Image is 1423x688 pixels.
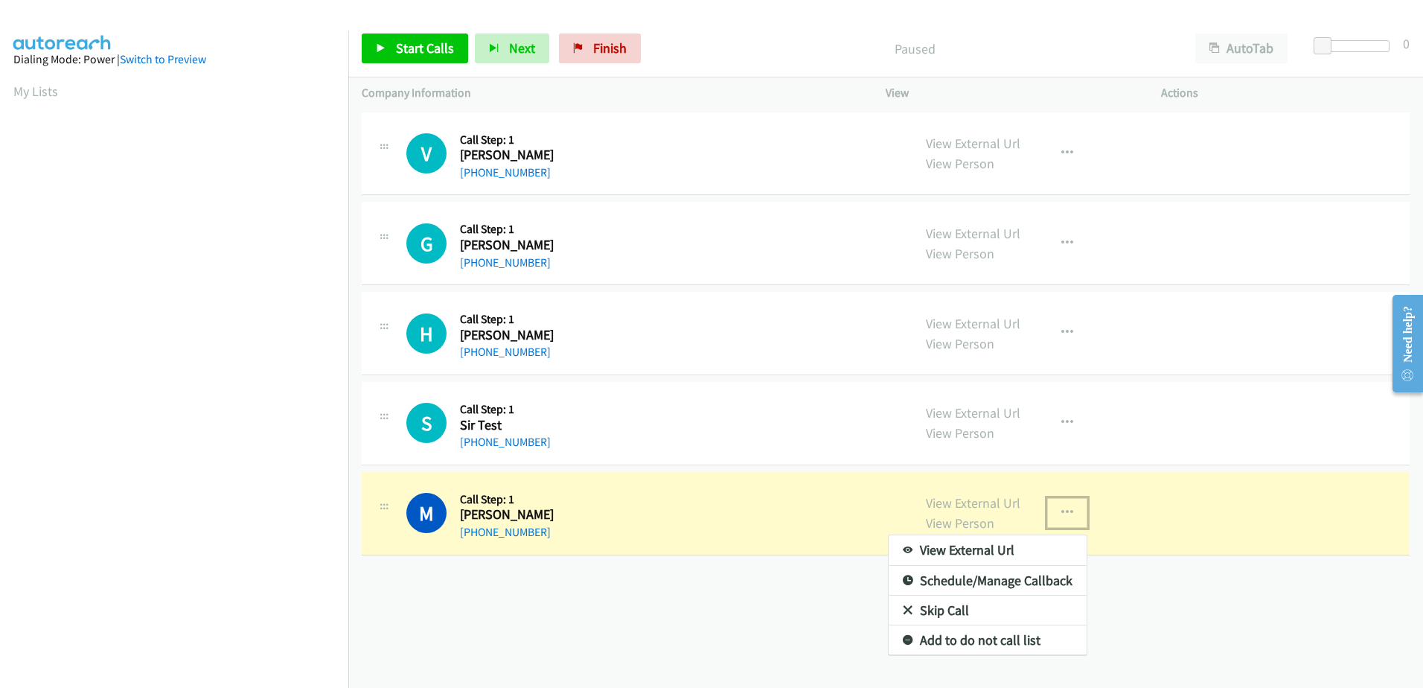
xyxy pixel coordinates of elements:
[120,52,206,66] a: Switch to Preview
[1380,284,1423,403] iframe: Resource Center
[13,83,58,100] a: My Lists
[889,625,1087,655] a: Add to do not call list
[889,596,1087,625] a: Skip Call
[889,535,1087,565] a: View External Url
[13,51,335,69] div: Dialing Mode: Power |
[889,566,1087,596] a: Schedule/Manage Callback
